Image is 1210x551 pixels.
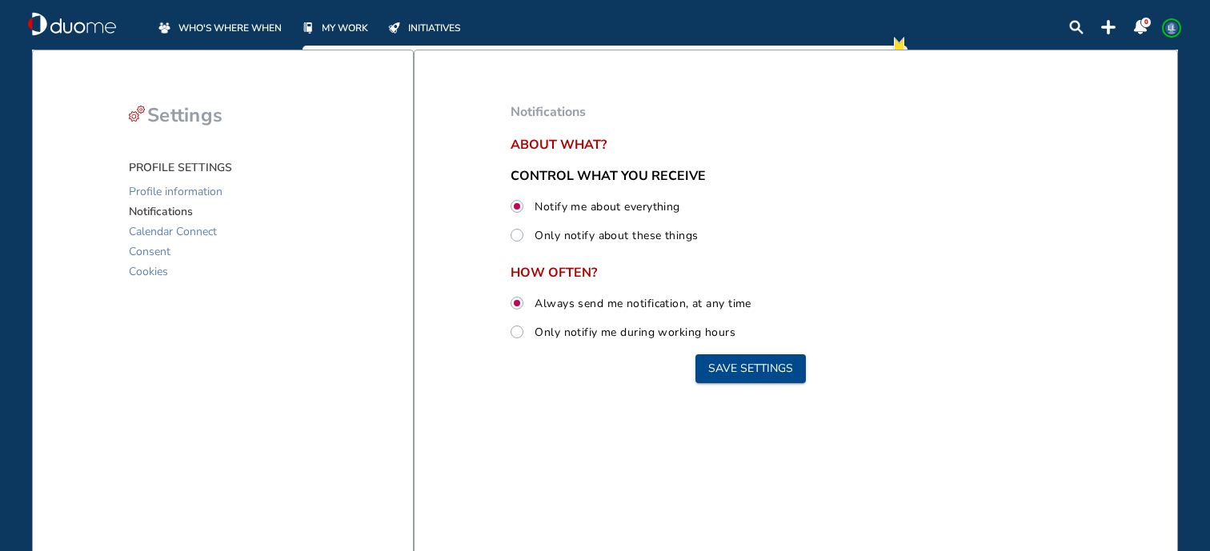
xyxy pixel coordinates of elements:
[303,22,313,34] img: mywork-off.f8bf6c09.svg
[408,20,460,36] span: INITIATIVES
[1133,20,1148,34] div: notification-panel-on
[531,293,751,313] label: Always send me notification, at any time
[28,12,116,36] a: duome-logo-whitelogologo-notext
[147,102,222,128] span: Settings
[531,196,679,217] label: Notify me about everything
[1144,18,1148,26] span: 0
[1165,22,1178,34] span: LL
[511,167,706,185] span: CONTROL WHAT YOU RECEIVE
[531,225,698,246] label: Only notify about these things
[129,106,145,122] div: settings-cog-red
[511,266,991,280] span: HOW OFTEN?
[158,22,170,34] img: whoswherewhen-off.a3085474.svg
[156,19,173,36] div: whoswherewhen-off
[28,12,116,36] img: duome-logo-whitelogo.b0ca3abf.svg
[129,262,168,281] span: Cookies
[511,138,991,152] span: About what?
[1069,20,1084,34] img: search-lens.23226280.svg
[322,20,368,36] span: MY WORK
[386,19,403,36] div: initiatives-off
[1133,20,1148,34] img: notification-panel-on.a48c1939.svg
[386,19,460,36] a: INITIATIVES
[299,19,368,36] a: MY WORK
[388,22,400,34] img: initiatives-off.b77ef7b9.svg
[129,222,217,242] span: Calendar Connect
[1101,20,1116,34] div: plus-topbar
[129,202,193,222] span: Notifications
[695,354,806,383] button: Save settings
[1069,20,1084,34] div: search-lens
[299,19,316,36] div: mywork-off
[156,19,282,36] a: WHO'S WHERE WHEN
[178,20,282,36] span: WHO'S WHERE WHEN
[891,33,907,58] div: new-notification
[531,321,735,342] label: Only notifiy me during working hours
[28,12,116,36] div: duome-logo-whitelogo
[891,33,907,58] img: new-notification.cd065810.svg
[129,182,222,202] span: Profile information
[129,106,145,122] img: settings-cog-red.d5cea378.svg
[129,242,170,262] span: Consent
[1101,20,1116,34] img: plus-topbar.b126d2c6.svg
[129,160,232,175] span: PROFILE SETTINGS
[511,103,586,121] span: Notifications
